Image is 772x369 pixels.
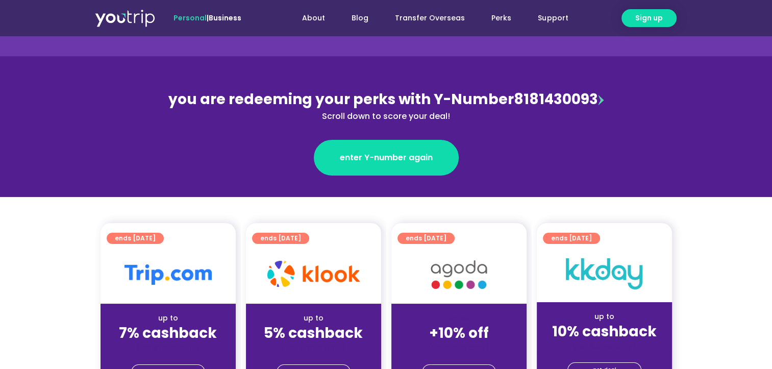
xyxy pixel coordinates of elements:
a: Business [209,13,241,23]
strong: 10% cashback [552,322,657,341]
span: | [173,13,241,23]
span: Personal [173,13,207,23]
a: Sign up [621,9,677,27]
span: Sign up [635,13,663,23]
div: up to [254,313,373,324]
span: ends [DATE] [115,233,156,244]
div: (for stays only) [400,342,518,353]
div: (for stays only) [254,342,373,353]
nav: Menu [269,9,581,28]
a: Transfer Overseas [382,9,478,28]
span: you are redeeming your perks with Y-Number [168,89,514,109]
a: Blog [338,9,382,28]
strong: 5% cashback [264,323,363,343]
div: (for stays only) [109,342,228,353]
span: ends [DATE] [406,233,446,244]
a: ends [DATE] [107,233,164,244]
a: ends [DATE] [252,233,309,244]
div: up to [545,311,664,322]
div: Scroll down to score your deal! [165,110,608,122]
div: (for stays only) [545,341,664,352]
strong: 7% cashback [119,323,217,343]
div: up to [109,313,228,324]
a: enter Y-number again [314,140,459,176]
span: ends [DATE] [260,233,301,244]
div: 8181430093 [165,89,608,122]
a: Perks [478,9,525,28]
a: ends [DATE] [397,233,455,244]
span: enter Y-number again [340,152,433,164]
a: Support [525,9,581,28]
a: About [289,9,338,28]
span: up to [450,313,468,323]
a: ends [DATE] [543,233,600,244]
span: ends [DATE] [551,233,592,244]
strong: +10% off [429,323,489,343]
